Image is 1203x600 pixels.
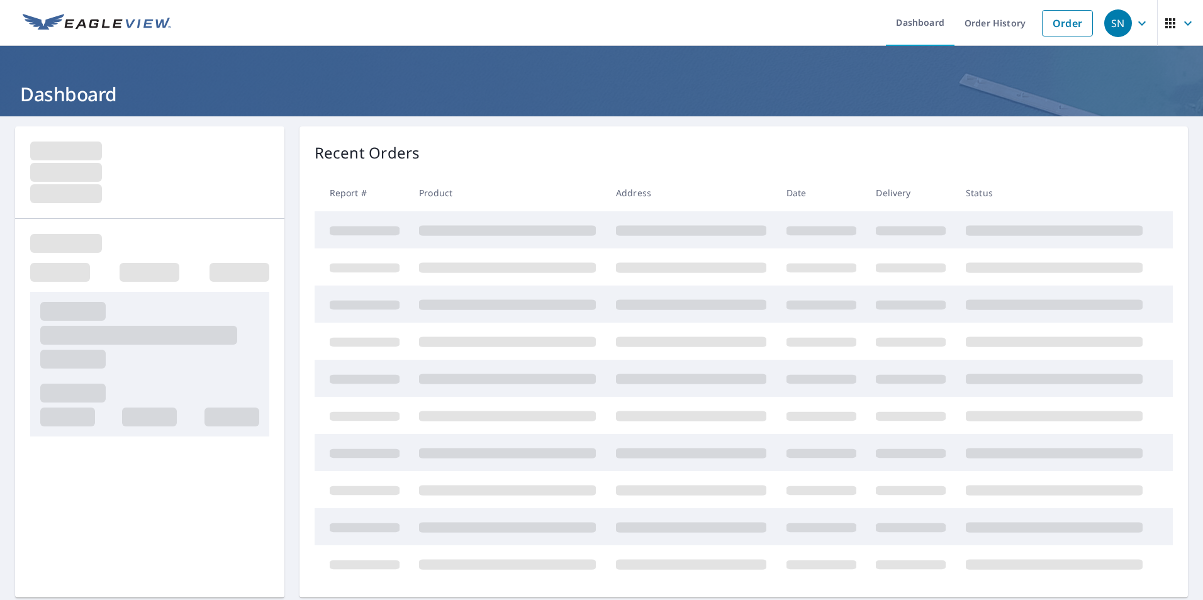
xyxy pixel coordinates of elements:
th: Status [956,174,1153,211]
th: Report # [315,174,410,211]
th: Address [606,174,776,211]
img: EV Logo [23,14,171,33]
div: SN [1104,9,1132,37]
p: Recent Orders [315,142,420,164]
a: Order [1042,10,1093,36]
th: Date [776,174,866,211]
th: Product [409,174,606,211]
h1: Dashboard [15,81,1188,107]
th: Delivery [866,174,956,211]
